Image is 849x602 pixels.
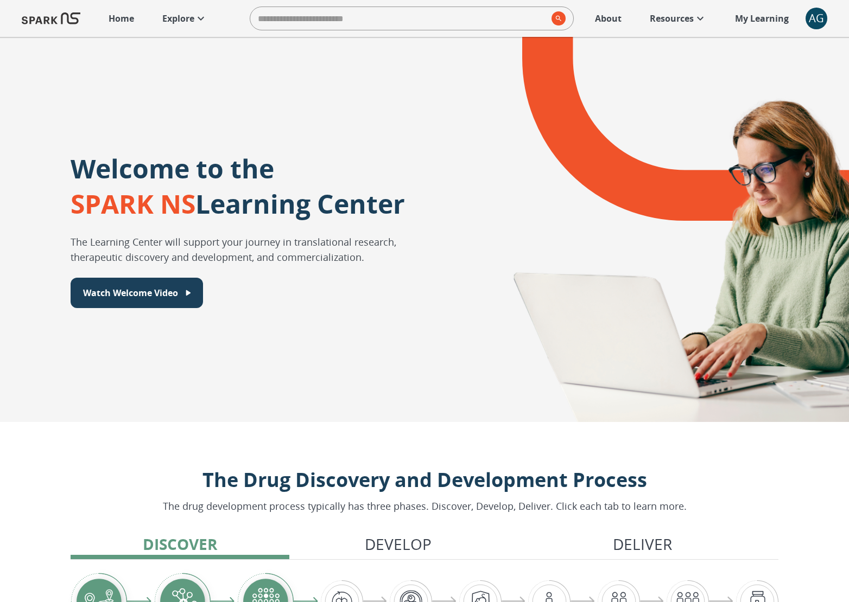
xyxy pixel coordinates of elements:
span: SPARK NS [71,186,195,221]
p: Home [109,12,134,25]
a: Resources [644,7,712,30]
p: The Drug Discovery and Development Process [163,465,687,495]
p: About [595,12,622,25]
p: Resources [650,12,694,25]
button: search [547,7,566,30]
div: A montage of drug development icons and a SPARK NS logo design element [460,37,849,422]
p: Explore [162,12,194,25]
div: AG [806,8,827,29]
p: The drug development process typically has three phases. Discover, Develop, Deliver. Click each t... [163,499,687,514]
p: Develop [365,533,432,555]
button: Watch Welcome Video [71,278,203,308]
a: Explore [157,7,213,30]
img: Logo of SPARK at Stanford [22,5,80,31]
p: Watch Welcome Video [83,286,178,299]
p: Discover [143,533,217,555]
a: My Learning [730,7,795,30]
p: My Learning [735,12,789,25]
p: The Learning Center will support your journey in translational research, therapeutic discovery an... [71,234,413,265]
a: About [590,7,627,30]
a: Home [103,7,140,30]
p: Welcome to the Learning Center [71,151,405,221]
button: account of current user [806,8,827,29]
p: Deliver [613,533,672,555]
